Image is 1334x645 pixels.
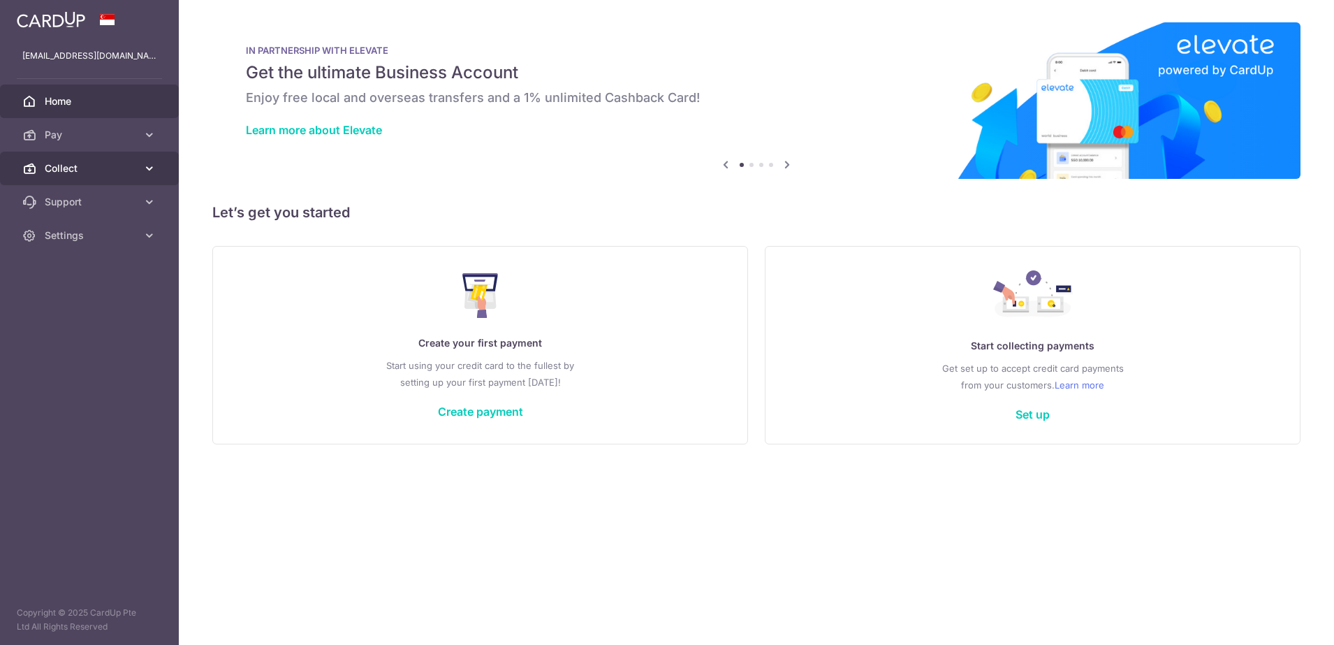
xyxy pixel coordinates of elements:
[17,11,85,28] img: CardUp
[241,335,719,352] p: Create your first payment
[241,357,719,391] p: Start using your credit card to the fullest by setting up your first payment [DATE]!
[212,201,1300,224] h5: Let’s get you started
[993,270,1073,321] img: Collect Payment
[438,405,523,419] a: Create payment
[246,89,1267,106] h6: Enjoy free local and overseas transfers and a 1% unlimited Cashback Card!
[45,229,137,242] span: Settings
[45,161,137,175] span: Collect
[212,22,1300,179] img: Renovation banner
[22,49,156,63] p: [EMAIL_ADDRESS][DOMAIN_NAME]
[793,360,1272,393] p: Get set up to accept credit card payments from your customers.
[45,128,137,142] span: Pay
[246,123,382,137] a: Learn more about Elevate
[1055,377,1104,393] a: Learn more
[45,195,137,209] span: Support
[246,61,1267,84] h5: Get the ultimate Business Account
[246,45,1267,56] p: IN PARTNERSHIP WITH ELEVATE
[45,94,137,108] span: Home
[793,338,1272,354] p: Start collecting payments
[462,273,498,318] img: Make Payment
[1016,407,1050,421] a: Set up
